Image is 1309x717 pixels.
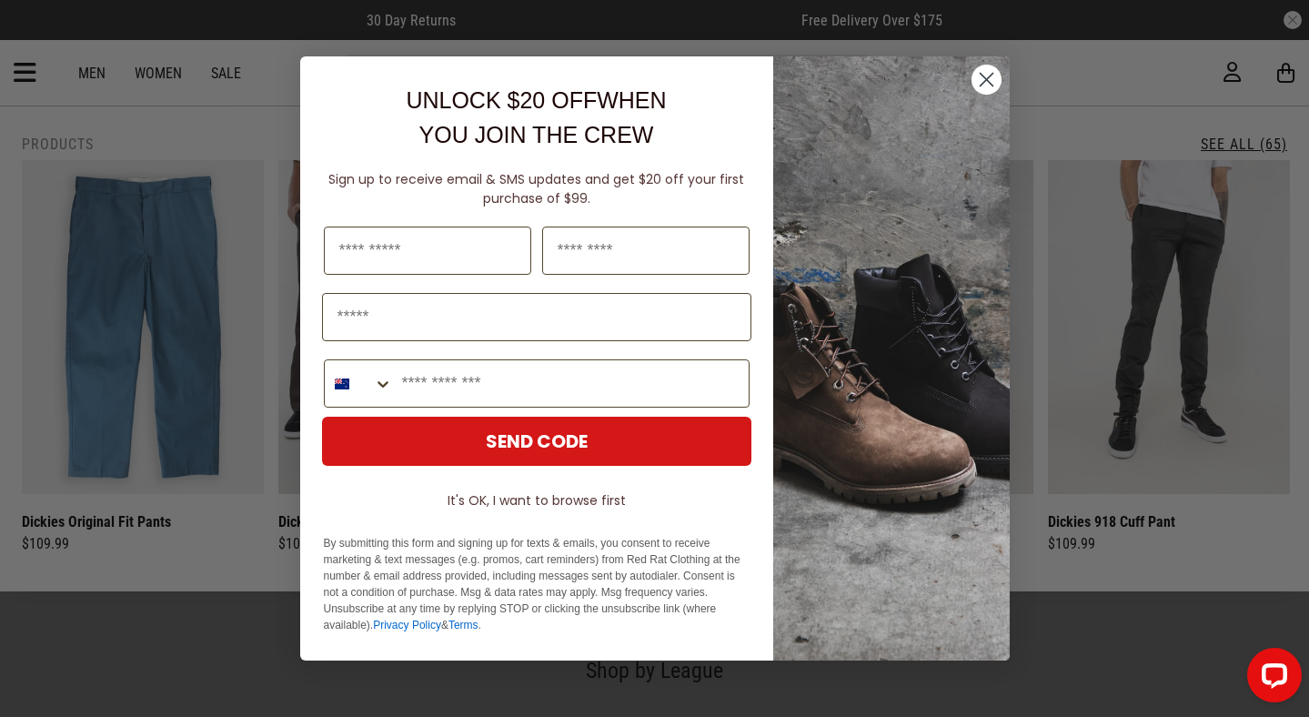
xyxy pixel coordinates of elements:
[322,293,751,341] input: Email
[335,377,349,391] img: New Zealand
[448,619,478,631] a: Terms
[419,122,654,147] span: YOU JOIN THE CREW
[406,87,597,113] span: UNLOCK $20 OFF
[322,417,751,466] button: SEND CODE
[328,170,744,207] span: Sign up to receive email & SMS updates and get $20 off your first purchase of $99.
[324,227,531,275] input: First Name
[325,360,393,407] button: Search Countries
[322,484,751,517] button: It's OK, I want to browse first
[324,535,750,633] p: By submitting this form and signing up for texts & emails, you consent to receive marketing & tex...
[1233,641,1309,717] iframe: LiveChat chat widget
[773,56,1010,661] img: f7662613-148e-4c88-9575-6c6b5b55a647.jpeg
[597,87,666,113] span: WHEN
[373,619,441,631] a: Privacy Policy
[971,64,1002,96] button: Close dialog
